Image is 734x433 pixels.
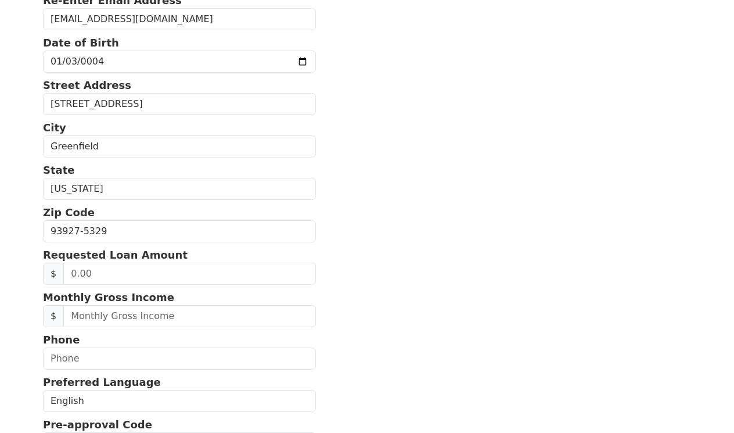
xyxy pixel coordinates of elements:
[63,305,315,327] input: Monthly Gross Income
[43,135,316,158] input: City
[43,37,119,49] strong: Date of Birth
[43,164,75,176] strong: State
[43,121,66,134] strong: City
[63,263,315,285] input: 0.00
[43,249,188,261] strong: Requested Loan Amount
[43,8,316,30] input: Re-Enter Email Address
[43,206,95,219] strong: Zip Code
[43,263,64,285] span: $
[43,376,161,388] strong: Preferred Language
[43,289,316,305] p: Monthly Gross Income
[43,305,64,327] span: $
[43,93,316,115] input: Street Address
[43,79,131,91] strong: Street Address
[43,220,316,242] input: Zip Code
[43,418,152,431] strong: Pre-approval Code
[43,334,80,346] strong: Phone
[43,348,316,370] input: Phone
